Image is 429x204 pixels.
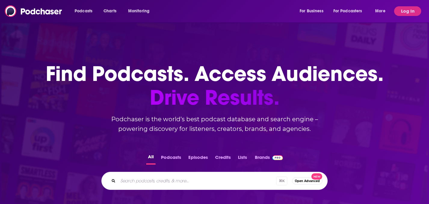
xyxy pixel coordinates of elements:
img: Podchaser Pro [272,155,283,160]
button: All [146,153,156,165]
h1: Find Podcasts. Access Audiences. [46,62,384,110]
button: open menu [329,6,371,16]
span: Podcasts [75,7,92,15]
img: Podchaser - Follow, Share and Rate Podcasts [5,5,63,17]
span: Monitoring [128,7,150,15]
h2: Podchaser is the world’s best podcast database and search engine – powering discovery for listene... [94,114,335,134]
a: BrandsPodchaser Pro [255,153,283,165]
span: More [375,7,385,15]
button: Log In [394,6,421,16]
button: open menu [124,6,157,16]
div: Search podcasts, credits, & more... [101,172,328,190]
span: Drive Results. [46,86,384,110]
span: For Podcasters [333,7,362,15]
button: Credits [213,153,233,165]
button: Lists [236,153,249,165]
span: New [311,173,322,180]
span: Open Advanced [295,179,320,183]
button: open menu [371,6,393,16]
span: ⌘ K [276,177,287,185]
button: open menu [70,6,100,16]
button: Open AdvancedNew [292,177,323,184]
button: Episodes [187,153,210,165]
a: Charts [100,6,120,16]
button: open menu [295,6,331,16]
button: Podcasts [159,153,183,165]
span: Charts [103,7,116,15]
input: Search podcasts, credits, & more... [118,176,276,186]
span: For Business [300,7,323,15]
